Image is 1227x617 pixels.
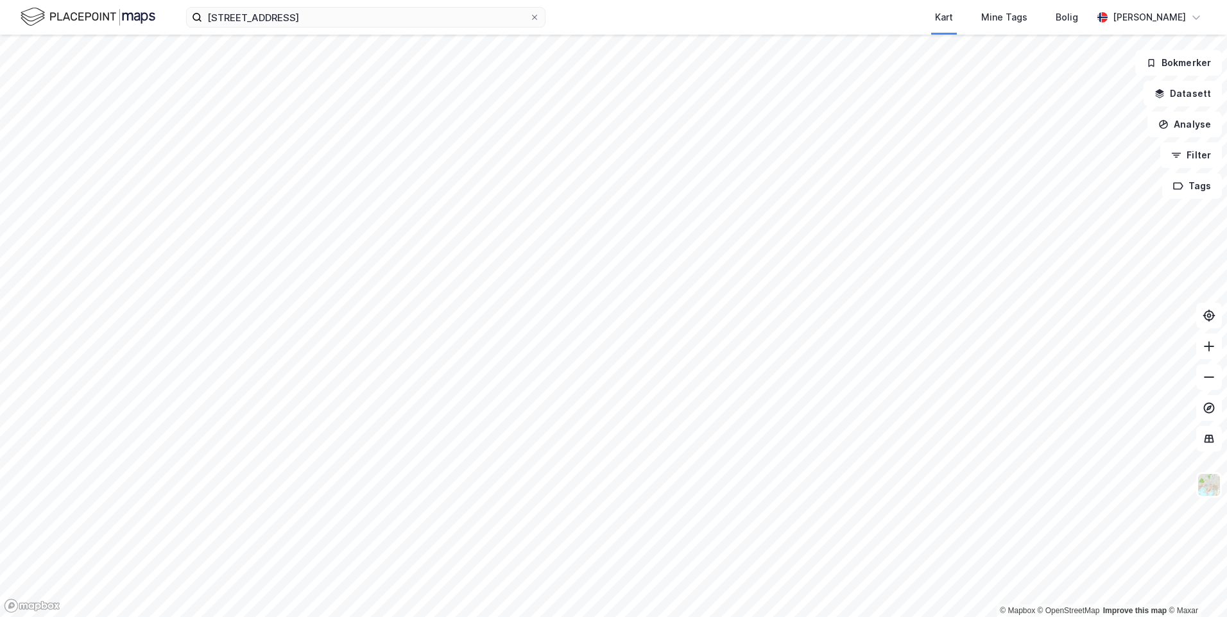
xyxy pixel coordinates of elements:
[1113,10,1186,25] div: [PERSON_NAME]
[1000,606,1035,615] a: Mapbox
[1197,473,1221,497] img: Z
[1038,606,1100,615] a: OpenStreetMap
[1162,173,1222,199] button: Tags
[1160,142,1222,168] button: Filter
[935,10,953,25] div: Kart
[981,10,1027,25] div: Mine Tags
[4,598,60,613] a: Mapbox homepage
[1163,555,1227,617] div: Kontrollprogram for chat
[1144,81,1222,106] button: Datasett
[1147,112,1222,137] button: Analyse
[1163,555,1227,617] iframe: Chat Widget
[1103,606,1167,615] a: Improve this map
[1135,50,1222,76] button: Bokmerker
[1056,10,1078,25] div: Bolig
[21,6,155,28] img: logo.f888ab2527a4732fd821a326f86c7f29.svg
[202,8,529,27] input: Søk på adresse, matrikkel, gårdeiere, leietakere eller personer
